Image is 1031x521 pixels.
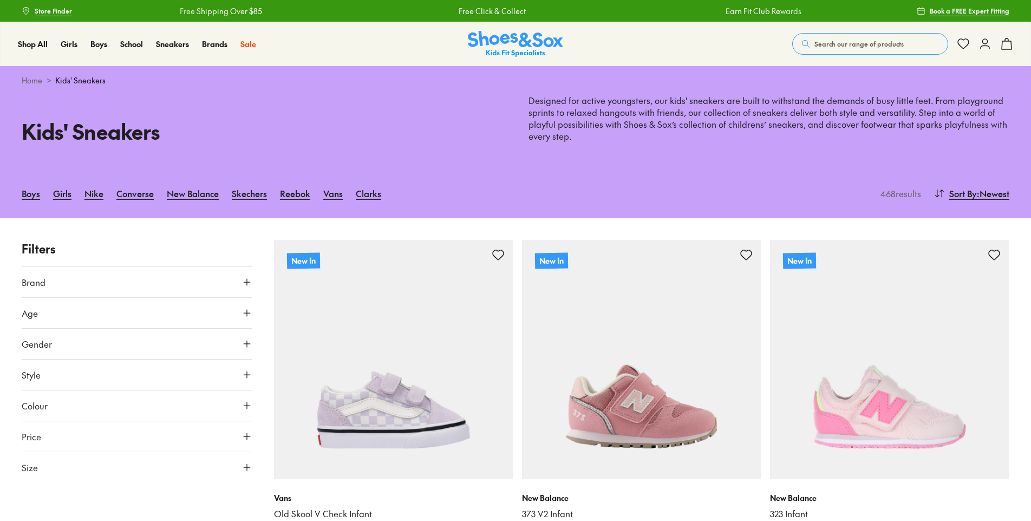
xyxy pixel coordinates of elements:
button: Gender [22,329,252,359]
a: Home [22,75,42,86]
p: Vans [274,492,513,504]
button: Style [22,360,252,390]
a: Shop All [18,38,48,50]
a: Girls [53,181,71,205]
a: 323 Infant [770,508,1009,520]
span: Boys [90,38,107,49]
a: Free Click & Collect [457,5,524,17]
a: Earn Fit Club Rewards [724,5,800,17]
a: School [120,38,143,50]
a: Reebok [280,181,310,205]
button: Price [22,421,252,452]
a: Store Finder [22,1,72,21]
a: Free Shipping Over $85 [178,5,260,17]
button: Search our range of products [792,33,948,55]
a: Nike [84,181,103,205]
a: Sneakers [156,38,189,50]
span: Sort By [949,187,977,200]
a: New In [770,240,1009,479]
a: Old Skool V Check Infant [274,508,513,520]
span: Kids' Sneakers [55,75,106,86]
span: Size [22,461,38,474]
span: Book a FREE Expert Fitting [930,6,1009,16]
span: Sneakers [156,38,189,49]
p: Designed for active youngsters, our kids' sneakers are built to withstand the demands of busy lit... [528,95,1009,142]
a: Boys [22,181,40,205]
a: New Balance [167,181,219,205]
span: Price [22,430,41,443]
span: Girls [61,38,77,49]
p: New In [535,252,568,269]
p: New In [783,252,816,269]
p: Filters [22,240,252,258]
p: 468 results [876,187,921,200]
span: Gender [22,337,52,350]
a: Book a FREE Expert Fitting [917,1,1009,21]
a: New In [522,240,761,479]
a: Clarks [356,181,381,205]
button: Brand [22,267,252,297]
span: Search our range of products [814,39,904,49]
h1: Kids' Sneakers [22,116,503,147]
button: Age [22,298,252,328]
button: Size [22,452,252,483]
span: Sale [240,38,256,49]
p: New In [287,252,320,269]
a: Girls [61,38,77,50]
button: Sort By:Newest [934,181,1009,205]
a: Brands [202,38,227,50]
a: 373 V2 Infant [522,508,761,520]
a: Sale [240,38,256,50]
span: School [120,38,143,49]
a: Skechers [232,181,267,205]
img: SNS_Logo_Responsive.svg [468,31,563,57]
span: Colour [22,399,48,412]
span: Style [22,368,41,381]
span: Brand [22,276,45,289]
p: New Balance [522,492,761,504]
p: New Balance [770,492,1009,504]
div: > [22,75,1009,86]
span: Age [22,307,38,320]
span: Shop All [18,38,48,49]
a: Shoes & Sox [468,31,563,57]
span: : Newest [977,187,1009,200]
a: Converse [116,181,154,205]
a: Vans [323,181,343,205]
a: New In [274,240,513,479]
span: Store Finder [35,6,72,16]
a: Boys [90,38,107,50]
span: Brands [202,38,227,49]
button: Colour [22,390,252,421]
